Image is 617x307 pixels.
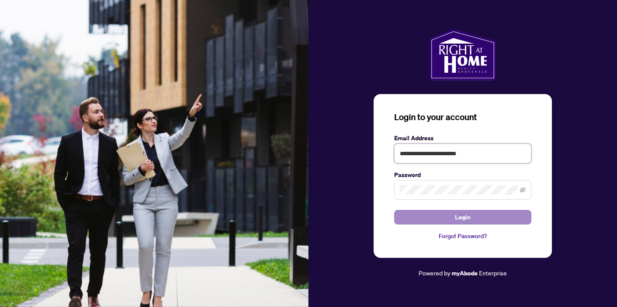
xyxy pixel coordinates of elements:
label: Email Address [394,133,531,143]
a: myAbode [452,269,478,278]
span: Powered by [419,269,450,277]
label: Password [394,170,531,180]
span: eye-invisible [520,187,526,193]
a: Forgot Password? [394,231,531,241]
img: ma-logo [429,29,496,80]
span: Login [455,210,470,224]
h3: Login to your account [394,111,531,123]
span: Enterprise [479,269,507,277]
button: Login [394,210,531,224]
